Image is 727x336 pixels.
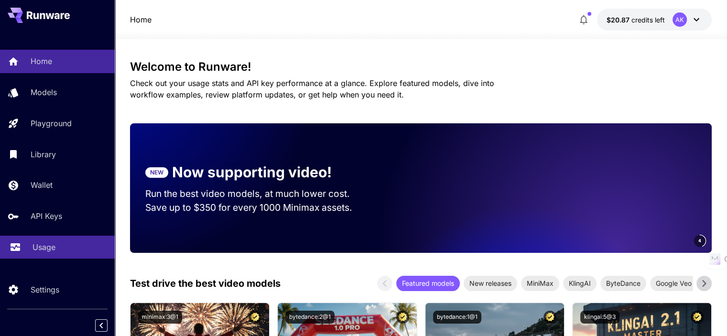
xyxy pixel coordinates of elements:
button: minimax:3@1 [138,311,182,324]
span: KlingAI [563,278,597,288]
button: bytedance:1@1 [433,311,481,324]
p: Wallet [31,179,53,191]
button: Certified Model – Vetted for best performance and includes a commercial license. [396,311,409,324]
span: New releases [464,278,517,288]
p: Playground [31,118,72,129]
div: Collapse sidebar [102,317,115,334]
div: Google Veo [650,276,697,291]
nav: breadcrumb [130,14,152,25]
h3: Welcome to Runware! [130,60,712,74]
p: Models [31,87,57,98]
button: Certified Model – Vetted for best performance and includes a commercial license. [249,311,261,324]
p: API Keys [31,210,62,222]
button: $20.8659AK [597,9,712,31]
span: Google Veo [650,278,697,288]
p: Library [31,149,56,160]
button: Certified Model – Vetted for best performance and includes a commercial license. [543,311,556,324]
p: Home [31,55,52,67]
button: klingai:5@3 [580,311,619,324]
span: Featured models [396,278,460,288]
span: ByteDance [600,278,646,288]
p: NEW [150,168,163,177]
p: Now supporting video! [172,162,332,183]
p: Save up to $350 for every 1000 Minimax assets. [145,201,368,215]
span: MiniMax [521,278,559,288]
span: 4 [698,237,701,244]
button: bytedance:2@1 [285,311,335,324]
div: MiniMax [521,276,559,291]
p: Test drive the best video models [130,276,281,291]
button: Collapse sidebar [95,319,108,332]
span: $20.87 [607,16,631,24]
div: Featured models [396,276,460,291]
p: Usage [33,241,55,253]
div: ByteDance [600,276,646,291]
div: New releases [464,276,517,291]
p: Settings [31,284,59,295]
p: Run the best video models, at much lower cost. [145,187,368,201]
span: credits left [631,16,665,24]
a: Home [130,14,152,25]
div: KlingAI [563,276,597,291]
button: Certified Model – Vetted for best performance and includes a commercial license. [691,311,704,324]
span: Check out your usage stats and API key performance at a glance. Explore featured models, dive int... [130,78,494,99]
div: AK [673,12,687,27]
div: $20.8659 [607,15,665,25]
